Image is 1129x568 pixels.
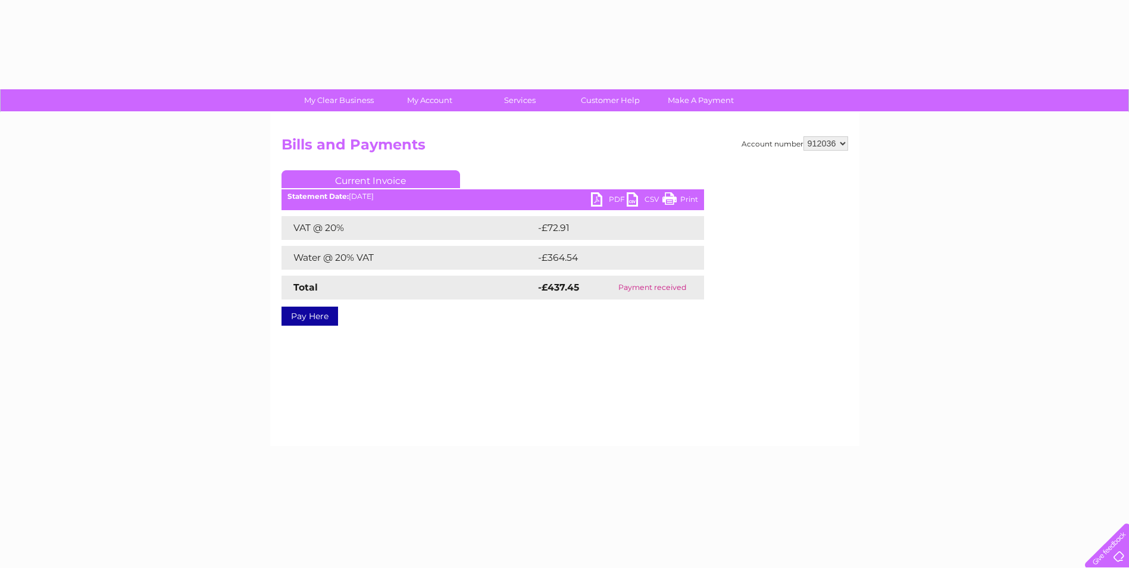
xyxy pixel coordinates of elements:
b: Statement Date: [287,192,349,201]
td: VAT @ 20% [282,216,535,240]
a: PDF [591,192,627,210]
a: Current Invoice [282,170,460,188]
a: Print [662,192,698,210]
a: Make A Payment [652,89,750,111]
td: -£364.54 [535,246,684,270]
h2: Bills and Payments [282,136,848,159]
a: CSV [627,192,662,210]
td: Water @ 20% VAT [282,246,535,270]
a: Pay Here [282,307,338,326]
div: Account number [742,136,848,151]
a: Customer Help [561,89,659,111]
td: -£72.91 [535,216,681,240]
strong: -£437.45 [538,282,579,293]
a: My Account [380,89,479,111]
a: My Clear Business [290,89,388,111]
td: Payment received [601,276,703,299]
strong: Total [293,282,318,293]
a: Services [471,89,569,111]
div: [DATE] [282,192,704,201]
